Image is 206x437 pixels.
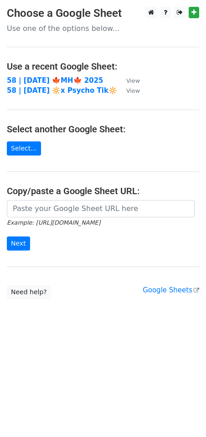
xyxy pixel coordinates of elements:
a: View [117,86,140,95]
a: View [117,76,140,85]
small: View [126,87,140,94]
small: View [126,77,140,84]
a: Select... [7,141,41,156]
a: Need help? [7,285,51,299]
h4: Use a recent Google Sheet: [7,61,199,72]
h4: Select another Google Sheet: [7,124,199,135]
h4: Copy/paste a Google Sheet URL: [7,186,199,196]
input: Paste your Google Sheet URL here [7,200,195,217]
input: Next [7,236,30,251]
a: Google Sheets [143,286,199,294]
h3: Choose a Google Sheet [7,7,199,20]
p: Use one of the options below... [7,24,199,33]
small: Example: [URL][DOMAIN_NAME] [7,219,100,226]
a: 58 | [DATE] 🔆x Psycho Tik🔆 [7,86,117,95]
a: 58 | [DATE] 🍁MH🍁 2025 [7,76,103,85]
